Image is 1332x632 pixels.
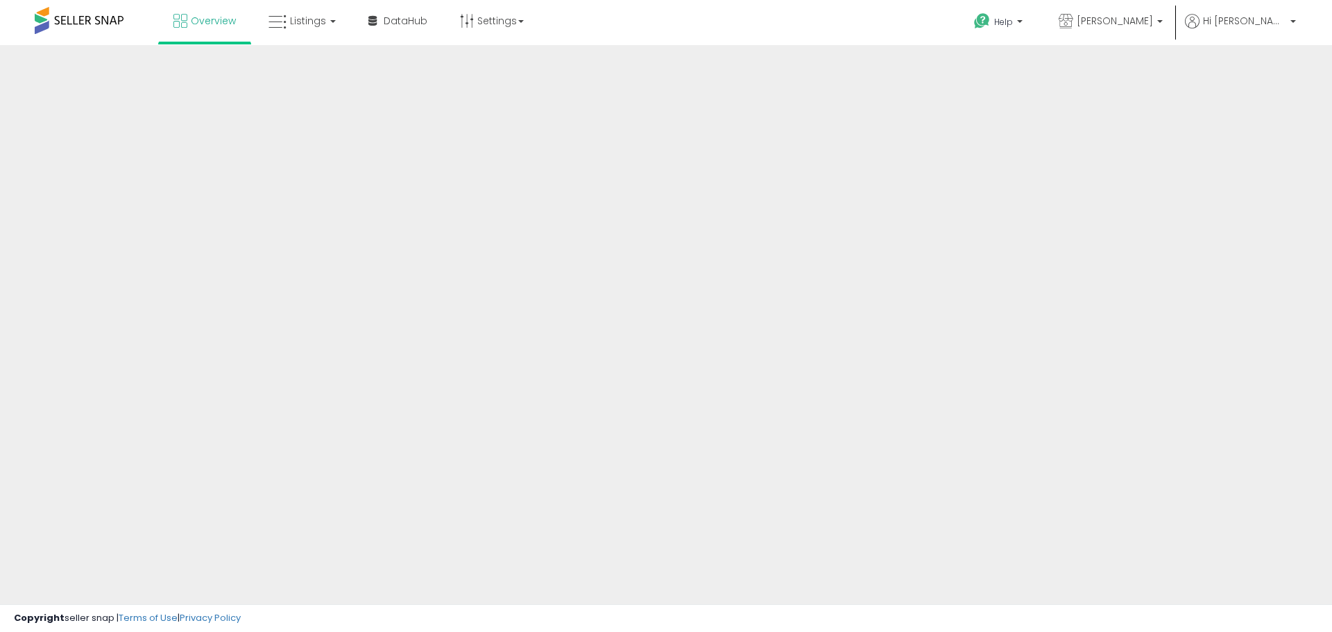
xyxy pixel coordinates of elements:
strong: Copyright [14,611,65,624]
a: Privacy Policy [180,611,241,624]
span: Hi [PERSON_NAME] [1203,14,1286,28]
a: Terms of Use [119,611,178,624]
div: seller snap | | [14,612,241,625]
span: Listings [290,14,326,28]
span: Overview [191,14,236,28]
span: DataHub [384,14,427,28]
span: [PERSON_NAME] [1077,14,1153,28]
i: Get Help [973,12,991,30]
a: Help [963,2,1036,45]
a: Hi [PERSON_NAME] [1185,14,1296,45]
span: Help [994,16,1013,28]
